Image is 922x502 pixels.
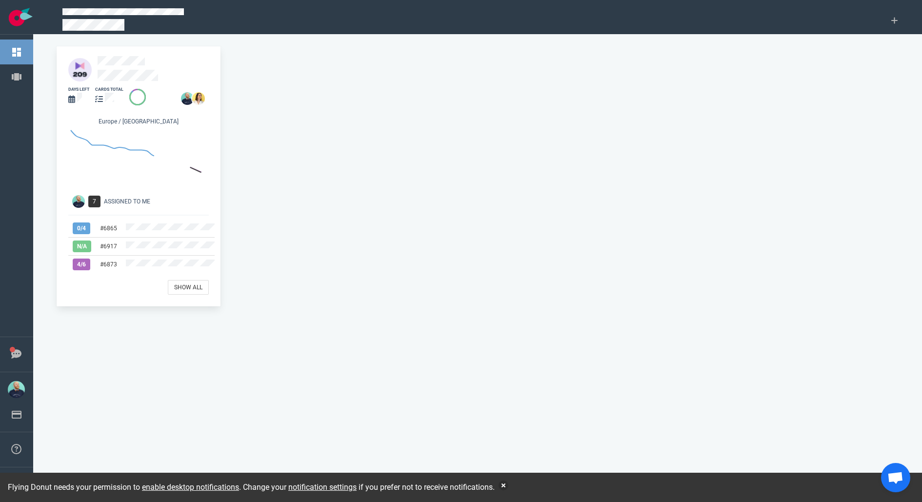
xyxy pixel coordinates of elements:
div: cards total [95,86,123,93]
img: 26 [192,92,205,105]
div: Europe / [GEOGRAPHIC_DATA] [68,117,209,128]
div: Ouvrir le chat [881,463,910,492]
span: Flying Donut needs your permission to [8,482,239,492]
a: Show All [168,280,209,295]
a: notification settings [288,482,357,492]
span: 0 / 4 [73,222,90,234]
a: enable desktop notifications [142,482,239,492]
div: Assigned To Me [104,197,215,206]
div: days left [68,86,89,93]
img: 40 [68,58,92,81]
img: Avatar [72,195,85,208]
img: 26 [181,92,194,105]
a: #6917 [100,243,117,250]
a: #6873 [100,261,117,268]
span: . Change your if you prefer not to receive notifications. [239,482,495,492]
a: #6865 [100,225,117,232]
span: N/A [73,241,91,252]
span: 4 / 6 [73,259,90,270]
span: 7 [88,196,100,207]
